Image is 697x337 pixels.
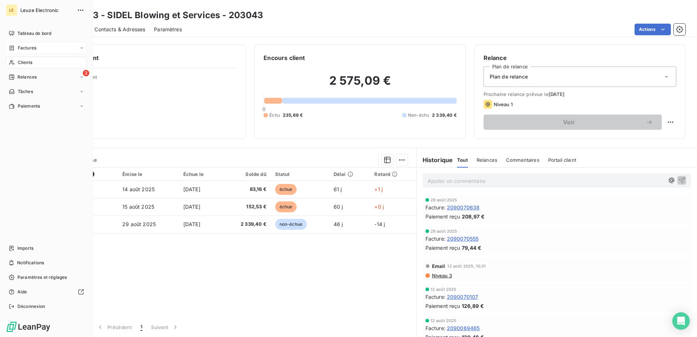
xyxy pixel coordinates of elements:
div: Open Intercom Messenger [672,312,690,330]
span: non-échue [275,219,307,230]
span: Facture : [425,235,445,242]
div: Échue le [183,171,217,177]
h6: Relance [484,53,676,62]
span: Factures [18,45,36,51]
span: 152,53 € [225,203,266,210]
a: Aide [6,286,87,298]
div: LE [6,4,17,16]
span: [DATE] [183,221,200,227]
button: Suivant [147,320,183,335]
span: échue [275,184,297,195]
button: 1 [136,320,147,335]
span: Paiements [18,103,40,109]
h6: Encours client [264,53,305,62]
span: 15 août 2025 [122,204,154,210]
span: 83,16 € [225,186,266,193]
span: [DATE] [183,186,200,192]
span: Contacts & Adresses [94,26,145,33]
span: 208,97 € [462,213,485,220]
span: Prochaine relance prévue le [484,91,676,97]
span: 1 [140,324,142,331]
span: 61 j [334,186,342,192]
span: Aide [17,289,27,295]
span: 2090069465 [447,324,480,332]
button: Voir [484,115,662,130]
span: Facture : [425,293,445,301]
span: Leuze Electronic [20,7,73,13]
span: Relances [477,157,497,163]
span: Imports [17,245,33,252]
h6: Informations client [44,53,237,62]
span: Tâches [18,88,33,95]
span: échue [275,201,297,212]
div: Solde dû [225,171,266,177]
span: Email [432,263,445,269]
span: Tableau de bord [17,30,51,37]
h6: Historique [417,156,453,164]
span: Échu [269,112,280,119]
span: [DATE] [183,204,200,210]
span: 79,44 € [462,244,481,252]
span: 126,89 € [462,302,484,310]
span: 12 août 2025, 10:31 [447,264,486,268]
div: Statut [275,171,325,177]
span: -14 j [374,221,385,227]
span: 12 août 2025 [431,318,457,323]
button: Précédent [92,320,136,335]
span: +1 j [374,186,383,192]
span: Plan de relance [490,73,528,80]
span: 12 août 2025 [431,287,457,292]
h3: 203043 - SIDEL Blowing et Services - 203043 [64,9,263,22]
span: 28 août 2025 [431,229,457,233]
span: Paiement reçu [425,302,460,310]
span: [DATE] [549,91,565,97]
span: 2090070107 [447,293,478,301]
span: 46 j [334,221,343,227]
span: Commentaires [506,157,539,163]
img: Logo LeanPay [6,321,51,333]
span: Voir [492,119,646,125]
span: Notifications [17,260,44,266]
span: Déconnexion [17,303,45,310]
span: Facture : [425,204,445,211]
span: Relances [17,74,37,80]
div: Retard [374,171,412,177]
span: Niveau 1 [494,101,513,107]
span: Paramètres et réglages [17,274,67,281]
span: 2090070638 [447,204,480,211]
span: 0 [262,106,265,112]
span: Paramètres [154,26,182,33]
span: 2 339,40 € [225,221,266,228]
span: 60 j [334,204,343,210]
span: 3 [83,70,89,76]
span: Portail client [548,157,576,163]
span: 235,69 € [283,112,303,119]
span: Propriétés Client [58,74,237,84]
span: 2 339,40 € [432,112,457,119]
div: Délai [334,171,366,177]
span: Facture : [425,324,445,332]
div: Émise le [122,171,175,177]
span: Paiement reçu [425,213,460,220]
button: Actions [635,24,671,35]
h2: 2 575,09 € [264,73,456,95]
span: Niveau 3 [431,273,452,278]
span: 2090070555 [447,235,479,242]
span: Non-échu [408,112,429,119]
span: 14 août 2025 [122,186,155,192]
span: Paiement reçu [425,244,460,252]
span: 28 août 2025 [431,198,457,202]
span: +0 j [374,204,384,210]
span: 29 août 2025 [122,221,156,227]
span: Tout [457,157,468,163]
span: Clients [18,59,32,66]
